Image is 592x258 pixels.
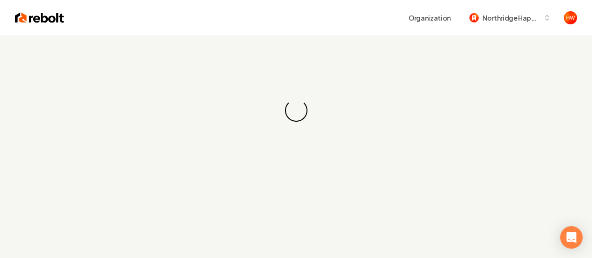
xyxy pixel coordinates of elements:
[283,97,309,124] div: Loading
[560,226,583,249] div: Open Intercom Messenger
[482,13,540,23] span: Northridge Happy Homes
[469,13,479,22] img: Northridge Happy Homes
[564,11,577,24] button: Open user button
[564,11,577,24] img: HSA Websites
[403,9,456,26] button: Organization
[15,11,64,24] img: Rebolt Logo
